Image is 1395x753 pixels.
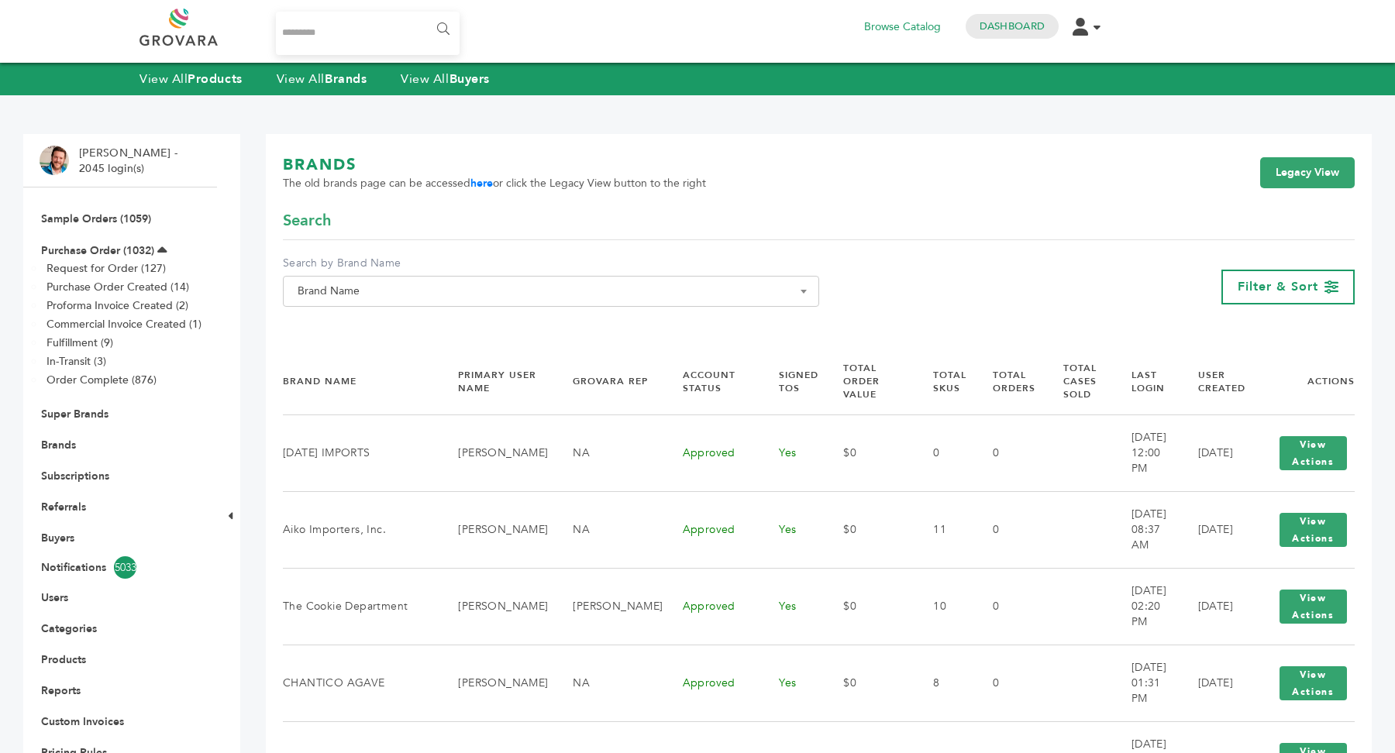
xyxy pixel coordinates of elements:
[46,280,189,294] a: Purchase Order Created (14)
[1112,645,1179,721] td: [DATE] 01:31 PM
[553,645,663,721] td: NA
[1112,568,1179,645] td: [DATE] 02:20 PM
[401,70,490,88] a: View AllBuyers
[663,414,760,491] td: Approved
[41,714,124,729] a: Custom Invoices
[283,256,819,271] label: Search by Brand Name
[439,349,553,414] th: Primary User Name
[46,335,113,350] a: Fulfillment (9)
[973,645,1044,721] td: 0
[1280,436,1347,470] button: View Actions
[914,491,973,568] td: 11
[449,70,490,88] strong: Buyers
[46,354,106,369] a: In-Transit (3)
[439,491,553,568] td: [PERSON_NAME]
[283,276,819,307] span: Brand Name
[914,349,973,414] th: Total SKUs
[824,568,914,645] td: $0
[46,317,201,332] a: Commercial Invoice Created (1)
[41,469,109,483] a: Subscriptions
[1112,349,1179,414] th: Last Login
[41,556,199,579] a: Notifications5033
[41,243,154,258] a: Purchase Order (1032)
[1280,513,1347,547] button: View Actions
[41,531,74,545] a: Buyers
[439,645,553,721] td: [PERSON_NAME]
[283,645,439,721] td: CHANTICO AGAVE
[973,491,1044,568] td: 0
[914,645,973,721] td: 8
[1179,491,1252,568] td: [DATE]
[1260,157,1355,188] a: Legacy View
[283,414,439,491] td: [DATE] IMPORTS
[46,261,166,276] a: Request for Order (127)
[1179,414,1252,491] td: [DATE]
[759,349,824,414] th: Signed TOS
[277,70,367,88] a: View AllBrands
[1280,666,1347,700] button: View Actions
[914,414,973,491] td: 0
[973,568,1044,645] td: 0
[1044,349,1112,414] th: Total Cases Sold
[553,414,663,491] td: NA
[283,176,706,191] span: The old brands page can be accessed or click the Legacy View button to the right
[663,645,760,721] td: Approved
[283,154,706,176] h1: BRANDS
[41,500,86,514] a: Referrals
[824,645,914,721] td: $0
[114,556,136,579] span: 5033
[973,349,1044,414] th: Total Orders
[283,210,331,232] span: Search
[1280,590,1347,624] button: View Actions
[46,298,188,313] a: Proforma Invoice Created (2)
[824,349,914,414] th: Total Order Value
[914,568,973,645] td: 10
[759,568,824,645] td: Yes
[1179,568,1252,645] td: [DATE]
[1179,349,1252,414] th: User Created
[439,414,553,491] td: [PERSON_NAME]
[188,70,242,88] strong: Products
[41,621,97,636] a: Categories
[553,491,663,568] td: NA
[41,407,108,421] a: Super Brands
[46,373,157,387] a: Order Complete (876)
[663,568,760,645] td: Approved
[973,414,1044,491] td: 0
[1179,645,1252,721] td: [DATE]
[980,19,1045,33] a: Dashboard
[283,568,439,645] td: The Cookie Department
[864,19,941,36] a: Browse Catalog
[1112,414,1179,491] td: [DATE] 12:00 PM
[759,491,824,568] td: Yes
[79,146,181,176] li: [PERSON_NAME] - 2045 login(s)
[283,491,439,568] td: Aiko Importers, Inc.
[41,438,76,452] a: Brands
[1252,349,1355,414] th: Actions
[470,176,493,191] a: here
[291,280,811,302] span: Brand Name
[553,568,663,645] td: [PERSON_NAME]
[1112,491,1179,568] td: [DATE] 08:37 AM
[139,70,243,88] a: View AllProducts
[824,414,914,491] td: $0
[759,414,824,491] td: Yes
[663,349,760,414] th: Account Status
[663,491,760,568] td: Approved
[276,12,460,55] input: Search...
[1238,278,1318,295] span: Filter & Sort
[41,211,151,226] a: Sample Orders (1059)
[41,652,86,667] a: Products
[283,349,439,414] th: Brand Name
[759,645,824,721] td: Yes
[824,491,914,568] td: $0
[325,70,367,88] strong: Brands
[41,590,68,605] a: Users
[41,683,81,698] a: Reports
[439,568,553,645] td: [PERSON_NAME]
[553,349,663,414] th: Grovara Rep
